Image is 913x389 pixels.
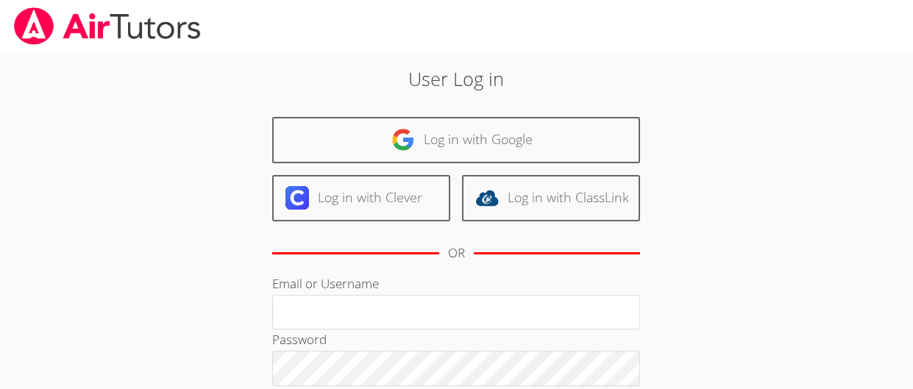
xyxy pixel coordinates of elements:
img: classlink-logo-d6bb404cc1216ec64c9a2012d9dc4662098be43eaf13dc465df04b49fa7ab582.svg [475,186,499,210]
a: Log in with Clever [272,175,450,221]
label: Email or Username [272,275,379,292]
img: clever-logo-6eab21bc6e7a338710f1a6ff85c0baf02591cd810cc4098c63d3a4b26e2feb20.svg [285,186,309,210]
a: Log in with Google [272,117,640,163]
img: google-logo-50288ca7cdecda66e5e0955fdab243c47b7ad437acaf1139b6f446037453330a.svg [391,128,415,151]
a: Log in with ClassLink [462,175,640,221]
div: OR [448,243,465,264]
img: airtutors_banner-c4298cdbf04f3fff15de1276eac7730deb9818008684d7c2e4769d2f7ddbe033.png [13,7,202,45]
label: Password [272,331,327,348]
h2: User Log in [210,65,703,93]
